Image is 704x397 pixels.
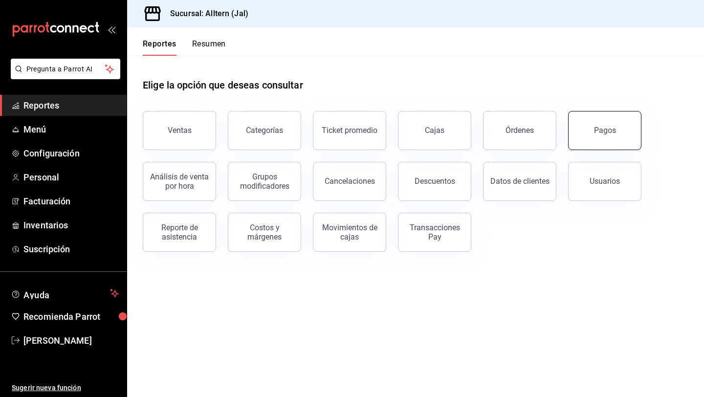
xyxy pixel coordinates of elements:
div: navigation tabs [143,39,226,56]
div: Costos y márgenes [234,223,295,242]
div: Ventas [168,126,192,135]
button: Movimientos de cajas [313,213,386,252]
button: open_drawer_menu [108,25,115,33]
button: Reporte de asistencia [143,213,216,252]
a: Pregunta a Parrot AI [7,71,120,81]
div: Descuentos [415,176,455,186]
button: Análisis de venta por hora [143,162,216,201]
button: Resumen [192,39,226,56]
div: Cajas [425,125,445,136]
div: Movimientos de cajas [319,223,380,242]
div: Categorías [246,126,283,135]
span: Reportes [23,99,119,112]
h1: Elige la opción que deseas consultar [143,78,303,92]
button: Cancelaciones [313,162,386,201]
span: Recomienda Parrot [23,310,119,323]
span: Inventarios [23,219,119,232]
div: Pagos [594,126,616,135]
div: Grupos modificadores [234,172,295,191]
div: Reporte de asistencia [149,223,210,242]
button: Ventas [143,111,216,150]
div: Cancelaciones [325,176,375,186]
a: Cajas [398,111,471,150]
span: Sugerir nueva función [12,383,119,393]
span: Suscripción [23,243,119,256]
button: Costos y márgenes [228,213,301,252]
div: Análisis de venta por hora [149,172,210,191]
button: Usuarios [568,162,641,201]
button: Transacciones Pay [398,213,471,252]
span: Ayuda [23,287,106,299]
div: Datos de clientes [490,176,550,186]
button: Reportes [143,39,176,56]
button: Categorías [228,111,301,150]
h3: Sucursal: Alltern (Jal) [162,8,248,20]
div: Órdenes [506,126,534,135]
button: Descuentos [398,162,471,201]
span: Configuración [23,147,119,160]
button: Grupos modificadores [228,162,301,201]
span: Personal [23,171,119,184]
span: Menú [23,123,119,136]
div: Usuarios [590,176,620,186]
span: Facturación [23,195,119,208]
button: Pagos [568,111,641,150]
span: Pregunta a Parrot AI [26,64,105,74]
div: Ticket promedio [322,126,377,135]
button: Datos de clientes [483,162,556,201]
button: Órdenes [483,111,556,150]
button: Pregunta a Parrot AI [11,59,120,79]
button: Ticket promedio [313,111,386,150]
div: Transacciones Pay [404,223,465,242]
span: [PERSON_NAME] [23,334,119,347]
